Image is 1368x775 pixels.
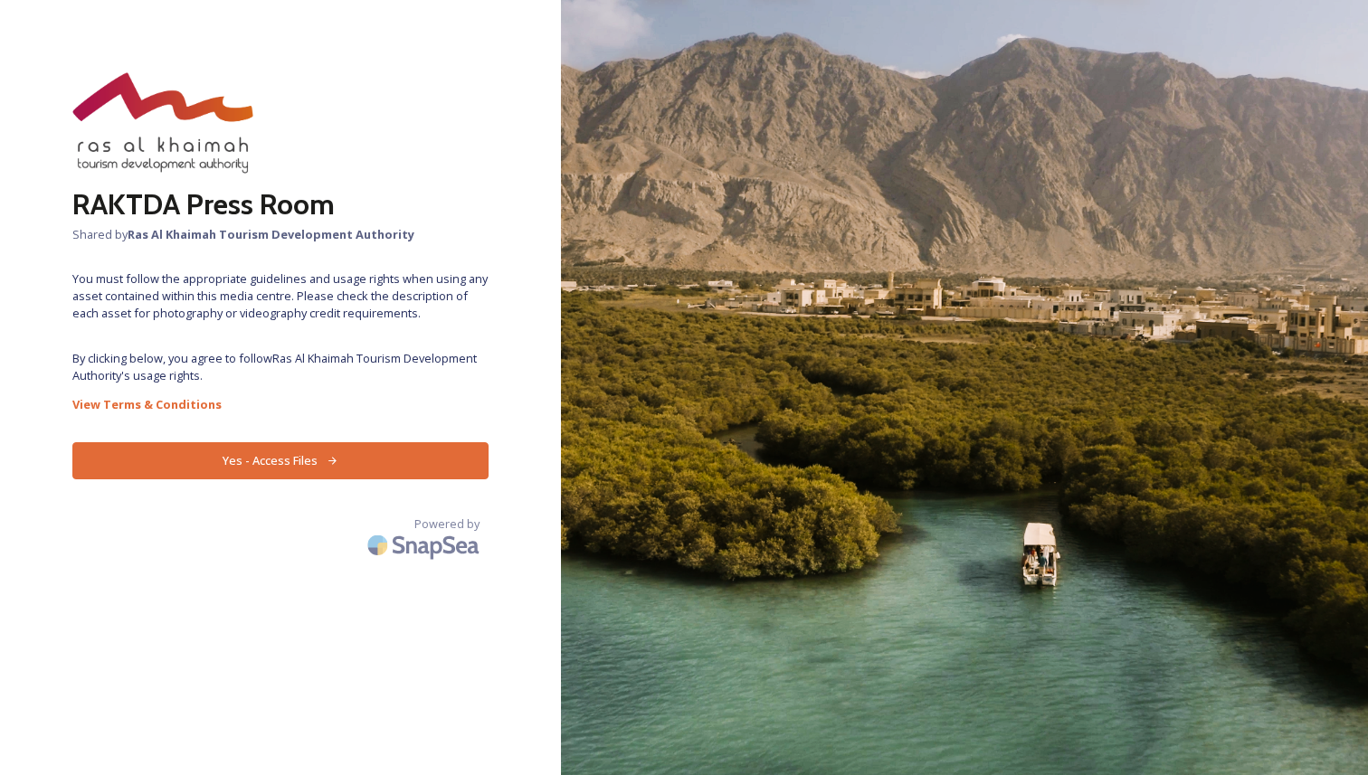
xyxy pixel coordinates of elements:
[72,72,253,174] img: raktda_eng_new-stacked-logo_rgb.png
[72,396,222,412] strong: View Terms & Conditions
[72,350,489,384] span: By clicking below, you agree to follow Ras Al Khaimah Tourism Development Authority 's usage rights.
[72,226,489,243] span: Shared by
[72,183,489,226] h2: RAKTDA Press Room
[72,270,489,323] span: You must follow the appropriate guidelines and usage rights when using any asset contained within...
[362,524,489,566] img: SnapSea Logo
[128,226,414,242] strong: Ras Al Khaimah Tourism Development Authority
[414,515,480,533] span: Powered by
[72,442,489,479] button: Yes - Access Files
[72,393,489,415] a: View Terms & Conditions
